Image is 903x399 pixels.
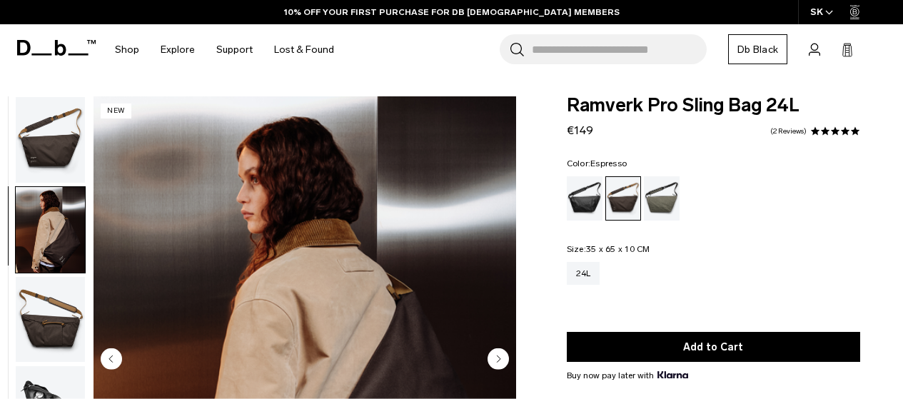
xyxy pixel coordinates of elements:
[216,24,253,75] a: Support
[16,97,85,183] img: Ramverk Pro Sling Bag 24L Espresso
[16,277,85,363] img: Ramverk Pro Sling Bag 24L Espresso
[644,176,680,221] a: Forest Green
[567,96,860,115] span: Ramverk Pro Sling Bag 24L
[488,348,509,372] button: Next slide
[728,34,787,64] a: Db Black
[161,24,195,75] a: Explore
[567,176,602,221] a: Black Out
[567,262,600,285] a: 24L
[104,24,345,75] nav: Main Navigation
[657,371,688,378] img: {"height" => 20, "alt" => "Klarna"}
[567,159,627,168] legend: Color:
[101,348,122,372] button: Previous slide
[567,332,860,362] button: Add to Cart
[101,103,131,118] p: New
[586,244,650,254] span: 35 x 65 x 10 CM
[605,176,641,221] a: Espresso
[770,128,807,135] a: 2 reviews
[567,369,688,382] span: Buy now pay later with
[16,187,85,273] img: Ramverk Pro Sling Bag 24L Espresso
[15,96,86,183] button: Ramverk Pro Sling Bag 24L Espresso
[590,158,627,168] span: Espresso
[15,186,86,273] button: Ramverk Pro Sling Bag 24L Espresso
[15,276,86,363] button: Ramverk Pro Sling Bag 24L Espresso
[567,245,650,253] legend: Size:
[274,24,334,75] a: Lost & Found
[115,24,139,75] a: Shop
[567,123,593,137] span: €149
[284,6,620,19] a: 10% OFF YOUR FIRST PURCHASE FOR DB [DEMOGRAPHIC_DATA] MEMBERS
